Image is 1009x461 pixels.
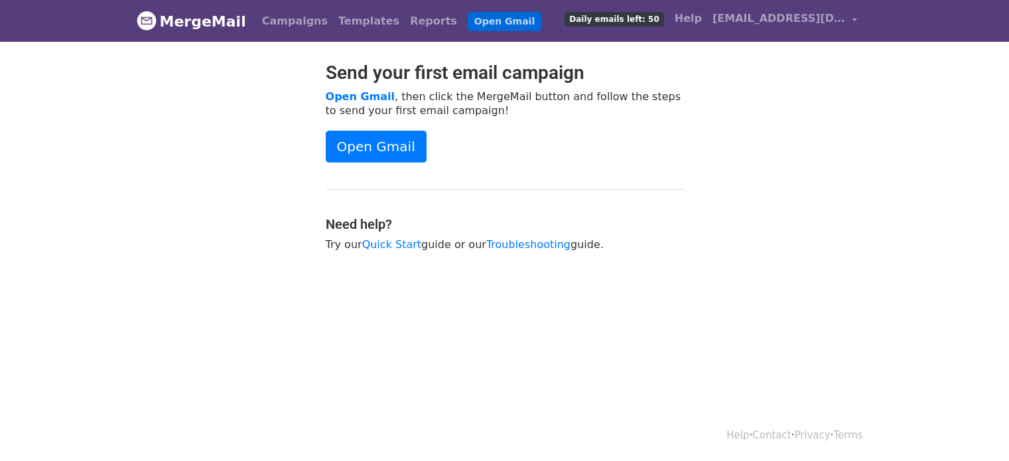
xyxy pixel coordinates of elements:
[559,5,669,32] a: Daily emails left: 50
[326,131,427,163] a: Open Gmail
[669,5,707,32] a: Help
[726,429,749,441] a: Help
[752,429,791,441] a: Contact
[326,90,395,103] a: Open Gmail
[943,397,1009,461] div: Widget de chat
[326,62,684,84] h2: Send your first email campaign
[468,12,541,31] a: Open Gmail
[137,7,246,35] a: MergeMail
[794,429,830,441] a: Privacy
[565,12,663,27] span: Daily emails left: 50
[362,238,421,251] a: Quick Start
[486,238,571,251] a: Troubleshooting
[943,397,1009,461] iframe: Chat Widget
[257,8,333,34] a: Campaigns
[833,429,862,441] a: Terms
[405,8,462,34] a: Reports
[137,11,157,31] img: MergeMail logo
[707,5,862,36] a: [EMAIL_ADDRESS][DOMAIN_NAME]
[712,11,845,27] span: [EMAIL_ADDRESS][DOMAIN_NAME]
[333,8,405,34] a: Templates
[326,216,684,232] h4: Need help?
[326,237,684,251] p: Try our guide or our guide.
[326,90,684,117] p: , then click the MergeMail button and follow the steps to send your first email campaign!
